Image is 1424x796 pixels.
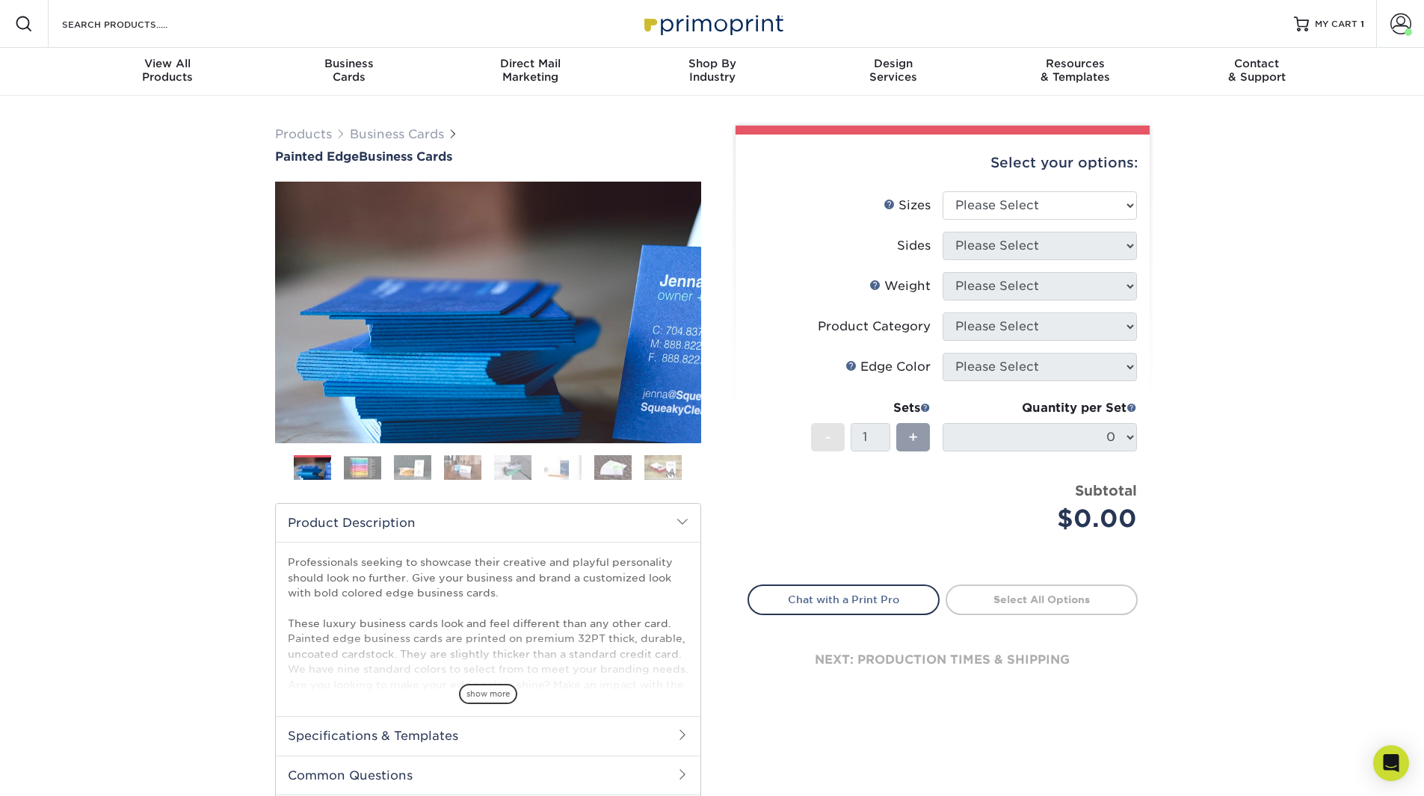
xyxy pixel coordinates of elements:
[1166,57,1348,84] div: & Support
[344,456,381,479] img: Business Cards 02
[394,454,431,481] img: Business Cards 03
[884,197,931,215] div: Sizes
[803,57,984,84] div: Services
[440,57,621,70] span: Direct Mail
[77,57,259,70] span: View All
[275,149,701,164] a: Painted EdgeBusiness Cards
[845,358,931,376] div: Edge Color
[644,454,682,481] img: Business Cards 08
[258,48,440,96] a: BusinessCards
[275,149,701,164] h1: Business Cards
[275,149,359,164] span: Painted Edge
[276,716,700,755] h2: Specifications & Templates
[621,57,803,84] div: Industry
[276,504,700,542] h2: Product Description
[946,584,1138,614] a: Select All Options
[1075,482,1137,499] strong: Subtotal
[275,99,701,525] img: Painted Edge 01
[748,584,940,614] a: Chat with a Print Pro
[276,756,700,795] h2: Common Questions
[803,57,984,70] span: Design
[459,684,517,704] span: show more
[4,750,127,791] iframe: Google Customer Reviews
[954,501,1137,537] div: $0.00
[748,135,1138,191] div: Select your options:
[638,7,787,40] img: Primoprint
[350,127,444,141] a: Business Cards
[1166,57,1348,70] span: Contact
[1360,19,1364,29] span: 1
[984,48,1166,96] a: Resources& Templates
[818,318,931,336] div: Product Category
[440,57,621,84] div: Marketing
[943,399,1137,417] div: Quantity per Set
[294,450,331,487] img: Business Cards 01
[824,426,831,448] span: -
[77,57,259,84] div: Products
[1315,18,1357,31] span: MY CART
[811,399,931,417] div: Sets
[908,426,918,448] span: +
[444,454,481,481] img: Business Cards 04
[869,277,931,295] div: Weight
[494,454,531,481] img: Business Cards 05
[897,237,931,255] div: Sides
[748,615,1138,705] div: next: production times & shipping
[544,454,582,481] img: Business Cards 06
[803,48,984,96] a: DesignServices
[1373,745,1409,781] div: Open Intercom Messenger
[621,57,803,70] span: Shop By
[440,48,621,96] a: Direct MailMarketing
[61,15,206,33] input: SEARCH PRODUCTS.....
[258,57,440,70] span: Business
[1166,48,1348,96] a: Contact& Support
[275,127,332,141] a: Products
[258,57,440,84] div: Cards
[594,454,632,481] img: Business Cards 07
[984,57,1166,70] span: Resources
[77,48,259,96] a: View AllProducts
[984,57,1166,84] div: & Templates
[621,48,803,96] a: Shop ByIndustry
